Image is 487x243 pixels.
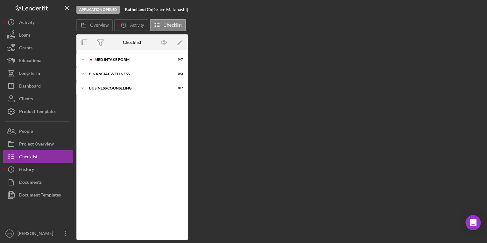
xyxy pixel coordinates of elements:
div: Document Templates [19,189,61,203]
button: Project Overview [3,138,73,150]
div: 0 / 7 [172,58,183,61]
div: Clients [19,92,33,107]
b: Bathel and Co [125,7,152,12]
button: People [3,125,73,138]
div: History [19,163,34,177]
div: Loans [19,29,31,43]
div: Grants [19,41,32,56]
div: MED Intake Form [95,58,167,61]
div: 0 / 7 [172,86,183,90]
div: Long-Term [19,67,40,81]
div: 0 / 3 [172,72,183,76]
div: | [125,7,153,12]
div: Activity [19,16,35,30]
div: Open Intercom Messenger [465,215,481,230]
button: Educational [3,54,73,67]
div: Dashboard [19,80,41,94]
button: Product Templates [3,105,73,118]
button: Clients [3,92,73,105]
button: NN[PERSON_NAME] [3,227,73,240]
button: Activity [114,19,148,31]
div: Educational [19,54,43,68]
button: Checklist [150,19,186,31]
div: Product Templates [19,105,56,119]
div: Project Overview [19,138,54,152]
button: Long-Term [3,67,73,80]
div: Financial Wellness [89,72,167,76]
div: [PERSON_NAME] [16,227,57,241]
div: Checklist [123,40,141,45]
button: History [3,163,73,176]
div: Grace Matabashi | [153,7,188,12]
button: Overview [76,19,113,31]
div: Checklist [19,150,38,165]
div: People [19,125,33,139]
div: Documents [19,176,42,190]
button: Dashboard [3,80,73,92]
div: Application Opened [76,6,120,14]
button: Activity [3,16,73,29]
label: Checklist [164,23,182,28]
label: Activity [130,23,144,28]
label: Overview [90,23,109,28]
button: Checklist [3,150,73,163]
text: NN [7,232,12,235]
button: Loans [3,29,73,41]
button: Grants [3,41,73,54]
button: Document Templates [3,189,73,201]
button: Documents [3,176,73,189]
div: Business Counseling [89,86,167,90]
